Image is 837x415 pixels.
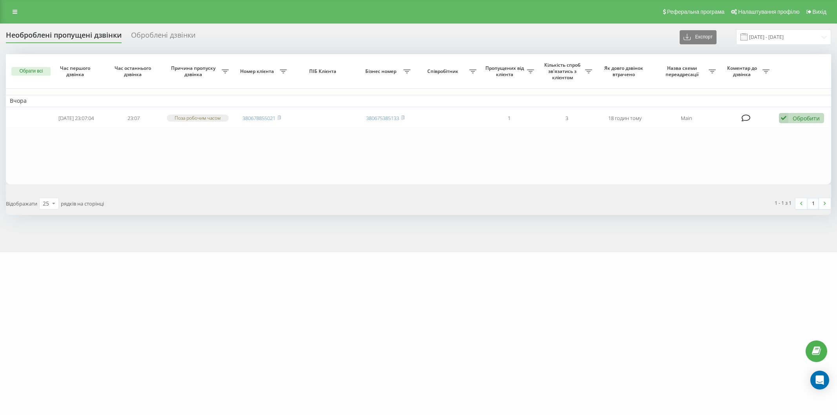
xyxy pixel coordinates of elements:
div: 25 [43,200,49,207]
span: Вихід [813,9,826,15]
div: Оброблені дзвінки [131,31,195,43]
td: 3 [538,109,596,128]
div: Поза робочим часом [167,115,229,121]
span: Налаштування профілю [738,9,799,15]
a: 1 [807,198,819,209]
span: Реферальна програма [667,9,725,15]
button: Експорт [680,30,717,44]
span: Кількість спроб зв'язатись з клієнтом [542,62,585,80]
span: Як довго дзвінок втрачено [602,65,647,77]
td: 1 [480,109,538,128]
a: 380678855021 [243,115,275,122]
span: Бізнес номер [361,68,403,75]
span: Час першого дзвінка [54,65,98,77]
div: Необроблені пропущені дзвінки [6,31,122,43]
span: рядків на сторінці [61,200,104,207]
td: Main [654,109,720,128]
td: 23:07 [105,109,162,128]
span: Номер клієнта [237,68,279,75]
div: 1 - 1 з 1 [775,199,791,207]
button: Обрати всі [11,67,51,76]
span: Причина пропуску дзвінка [167,65,222,77]
td: 18 годин тому [596,109,654,128]
a: 380675385133 [366,115,399,122]
div: Open Intercom Messenger [810,371,829,390]
span: Час останнього дзвінка [111,65,156,77]
td: Вчора [6,95,831,107]
span: Коментар до дзвінка [724,65,762,77]
span: Пропущених від клієнта [484,65,527,77]
div: Обробити [793,115,820,122]
span: Співробітник [418,68,469,75]
td: [DATE] 23:07:04 [47,109,105,128]
span: ПІБ Клієнта [297,68,350,75]
span: Назва схеми переадресації [658,65,709,77]
span: Відображати [6,200,37,207]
